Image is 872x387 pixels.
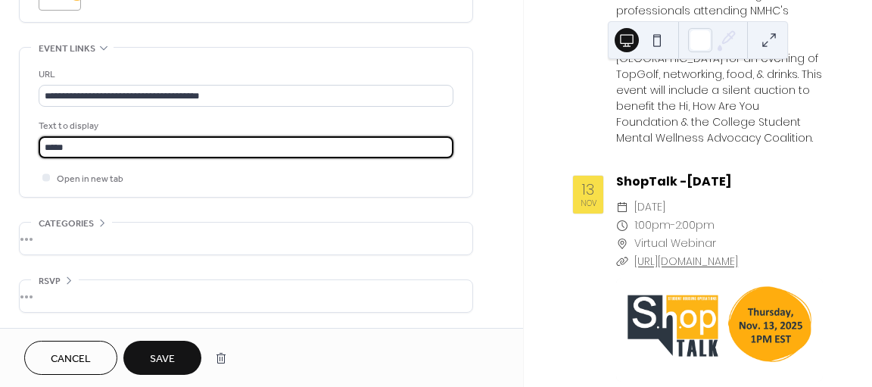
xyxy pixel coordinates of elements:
span: Event links [39,41,95,57]
span: Open in new tab [57,171,123,187]
div: ​ [616,235,628,253]
div: URL [39,67,450,83]
span: Save [150,351,175,367]
div: Nov [581,200,596,208]
div: ​ [616,253,628,271]
span: - [671,217,675,235]
span: Virtual Webinar [634,235,716,253]
span: 2:00pm [675,217,715,235]
button: Cancel [24,341,117,375]
span: 1:00pm [634,217,671,235]
button: Save [123,341,201,375]
div: Text to display [39,118,450,134]
span: RSVP [39,273,61,289]
span: Cancel [51,351,91,367]
span: [DATE] [634,198,665,217]
div: ​ [616,217,628,235]
div: 13 [582,182,594,197]
a: ShopTalk -[DATE] [616,173,731,190]
span: Categories [39,216,94,232]
a: [URL][DOMAIN_NAME] [634,254,738,269]
div: ​ [616,198,628,217]
div: ••• [20,280,472,312]
div: ••• [20,223,472,254]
